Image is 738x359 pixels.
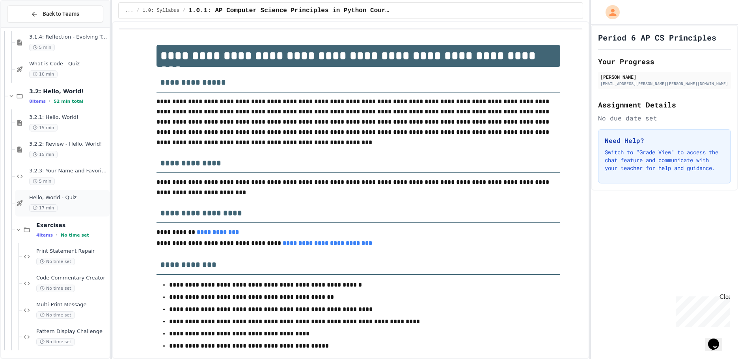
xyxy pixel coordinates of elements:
span: What is Code - Quiz [29,61,108,67]
h3: Need Help? [605,136,724,145]
span: 5 min [29,44,55,51]
p: Switch to "Grade View" to access the chat feature and communicate with your teacher for help and ... [605,148,724,172]
span: 15 min [29,151,58,158]
span: Back to Teams [43,10,79,18]
span: / [136,7,139,14]
span: No time set [36,258,75,265]
h1: Period 6 AP CS Principles [598,32,716,43]
h2: Your Progress [598,56,731,67]
span: 3.2.1: Hello, World! [29,114,108,121]
iframe: chat widget [673,293,730,327]
span: / [183,7,185,14]
div: No due date set [598,113,731,123]
span: 4 items [36,233,53,238]
span: Code Commentary Creator [36,275,108,281]
span: • [49,98,50,104]
div: Chat with us now!Close [3,3,54,50]
span: • [56,232,58,238]
span: Hello, World - Quiz [29,194,108,201]
span: 1.0.1: AP Computer Science Principles in Python Course Syllabus [188,6,390,15]
div: My Account [597,3,622,21]
div: [PERSON_NAME] [600,73,729,80]
span: No time set [36,338,75,346]
span: 8 items [29,99,46,104]
span: 10 min [29,70,58,78]
span: No time set [36,285,75,292]
span: 17 min [29,204,58,212]
span: 3.1.4: Reflection - Evolving Technology [29,34,108,41]
iframe: chat widget [705,328,730,351]
span: Exercises [36,222,108,229]
span: Pattern Display Challenge [36,328,108,335]
span: 15 min [29,124,58,131]
button: Back to Teams [7,6,103,22]
span: 52 min total [54,99,83,104]
span: Multi-Print Message [36,302,108,308]
span: 5 min [29,178,55,185]
span: 3.2.2: Review - Hello, World! [29,141,108,148]
div: [EMAIL_ADDRESS][PERSON_NAME][PERSON_NAME][DOMAIN_NAME] [600,81,729,87]
h2: Assignment Details [598,99,731,110]
span: No time set [61,233,89,238]
span: 3.2: Hello, World! [29,88,108,95]
span: ... [125,7,134,14]
span: 1.0: Syllabus [142,7,179,14]
span: 3.2.3: Your Name and Favorite Movie [29,168,108,174]
span: Print Statement Repair [36,248,108,255]
span: No time set [36,311,75,319]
